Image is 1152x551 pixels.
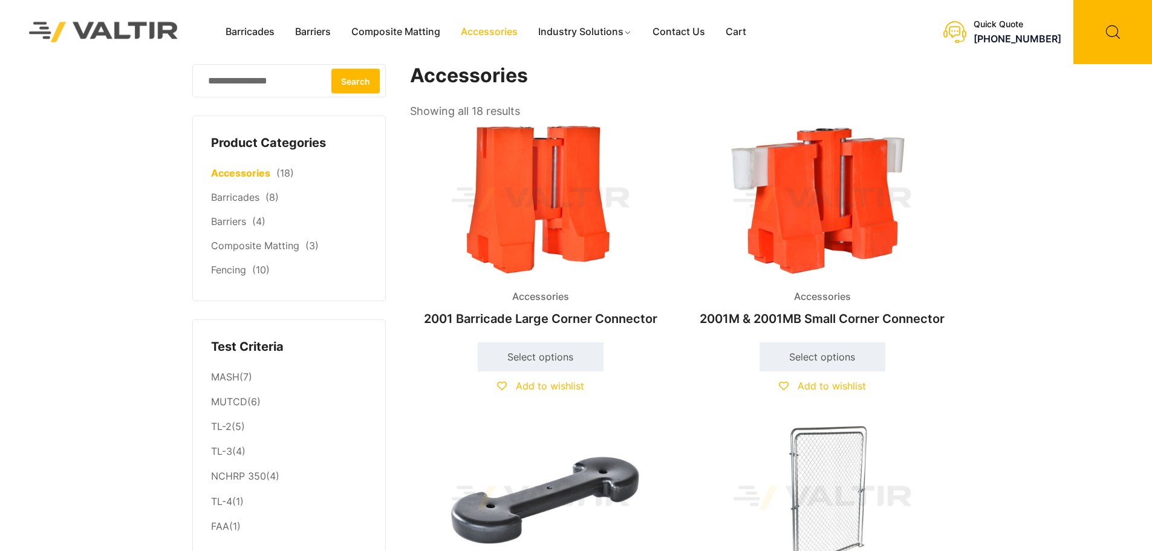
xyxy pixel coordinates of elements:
[497,380,584,392] a: Add to wishlist
[305,240,319,252] span: (3)
[211,371,239,383] a: MASH
[211,520,229,532] a: FAA
[215,23,285,41] a: Barricades
[265,191,279,203] span: (8)
[211,264,246,276] a: Fencing
[211,514,367,536] li: (1)
[211,495,232,507] a: TL-4
[211,191,259,203] a: Barricades
[211,365,367,390] li: (7)
[760,342,885,371] a: Select options for “2001M & 2001MB Small Corner Connector”
[341,23,451,41] a: Composite Matting
[503,288,578,306] span: Accessories
[974,33,1061,45] a: [PHONE_NUMBER]
[692,305,953,332] h2: 2001M & 2001MB Small Corner Connector
[779,380,866,392] a: Add to wishlist
[211,445,232,457] a: TL-3
[451,23,528,41] a: Accessories
[211,465,367,489] li: (4)
[211,338,367,356] h4: Test Criteria
[285,23,341,41] a: Barriers
[410,121,671,332] a: Accessories2001 Barricade Large Corner Connector
[516,380,584,392] span: Add to wishlist
[211,440,367,465] li: (4)
[211,489,367,514] li: (1)
[211,415,367,440] li: (5)
[211,420,232,432] a: TL-2
[410,305,671,332] h2: 2001 Barricade Large Corner Connector
[13,6,194,57] img: Valtir Rentals
[276,167,294,179] span: (18)
[785,288,860,306] span: Accessories
[211,167,270,179] a: Accessories
[211,134,367,152] h4: Product Categories
[692,121,953,332] a: Accessories2001M & 2001MB Small Corner Connector
[642,23,715,41] a: Contact Us
[798,380,866,392] span: Add to wishlist
[211,396,247,408] a: MUTCD
[974,19,1061,30] div: Quick Quote
[211,390,367,415] li: (6)
[252,264,270,276] span: (10)
[331,68,380,93] button: Search
[715,23,757,41] a: Cart
[410,64,954,88] h1: Accessories
[211,215,246,227] a: Barriers
[528,23,642,41] a: Industry Solutions
[478,342,604,371] a: Select options for “2001 Barricade Large Corner Connector”
[410,101,520,122] p: Showing all 18 results
[211,240,299,252] a: Composite Matting
[211,470,266,482] a: NCHRP 350
[252,215,265,227] span: (4)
